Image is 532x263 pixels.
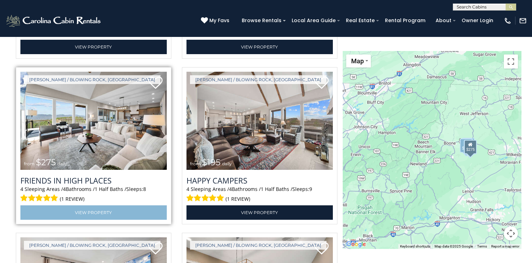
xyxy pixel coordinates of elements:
span: Map [351,57,364,65]
a: [PERSON_NAME] / Blowing Rock, [GEOGRAPHIC_DATA] [24,241,160,250]
button: Change map style [346,54,371,68]
div: $275 [464,140,477,154]
span: 8 [143,186,146,192]
a: My Favs [201,17,231,25]
span: 4 [186,186,189,192]
a: Open this area in Google Maps (opens a new window) [344,240,368,249]
a: [PERSON_NAME] / Blowing Rock, [GEOGRAPHIC_DATA] [190,241,327,250]
span: 4 [63,186,66,192]
span: (1 review) [226,194,250,204]
span: $275 [36,157,56,167]
div: $525 [464,140,477,154]
span: 4 [229,186,232,192]
a: About [432,15,455,26]
img: White-1-2.png [5,14,103,28]
a: View Property [186,40,333,54]
span: daily [222,161,232,166]
span: $195 [202,157,221,167]
a: View Property [20,40,167,54]
span: from [24,161,34,166]
span: 9 [309,186,312,192]
img: mail-regular-white.png [519,17,527,25]
a: Friends In High Places [20,175,167,186]
a: Real Estate [342,15,378,26]
img: Happy Campers [186,72,333,170]
a: View Property [186,205,333,220]
a: Rental Program [381,15,429,26]
a: Friends In High Places from $275 daily [20,72,167,170]
button: Map camera controls [504,226,518,240]
span: 1 Half Baths / [261,186,292,192]
a: Terms (opens in new tab) [477,244,487,248]
span: daily [57,161,67,166]
div: Sleeping Areas / Bathrooms / Sleeps: [186,186,333,204]
button: Toggle fullscreen view [504,54,518,69]
a: Happy Campers from $195 daily [186,72,333,170]
span: 4 [20,186,23,192]
span: My Favs [209,17,229,24]
div: $200 [462,138,475,152]
img: phone-regular-white.png [504,17,512,25]
a: [PERSON_NAME] / Blowing Rock, [GEOGRAPHIC_DATA] [190,75,327,84]
img: Friends In High Places [20,72,167,170]
span: from [190,161,201,166]
a: Owner Login [458,15,497,26]
div: $355 [460,139,473,153]
a: Local Area Guide [288,15,339,26]
img: Google [344,240,368,249]
div: Sleeping Areas / Bathrooms / Sleeps: [20,186,167,204]
a: Report a map error [491,244,519,248]
a: [PERSON_NAME] / Blowing Rock, [GEOGRAPHIC_DATA] [24,75,160,84]
a: Happy Campers [186,175,333,186]
span: 1 Half Baths / [95,186,126,192]
a: Browse Rentals [238,15,285,26]
span: (1 review) [60,194,84,204]
a: View Property [20,205,167,220]
span: Map data ©2025 Google [435,244,473,248]
button: Keyboard shortcuts [400,244,430,249]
